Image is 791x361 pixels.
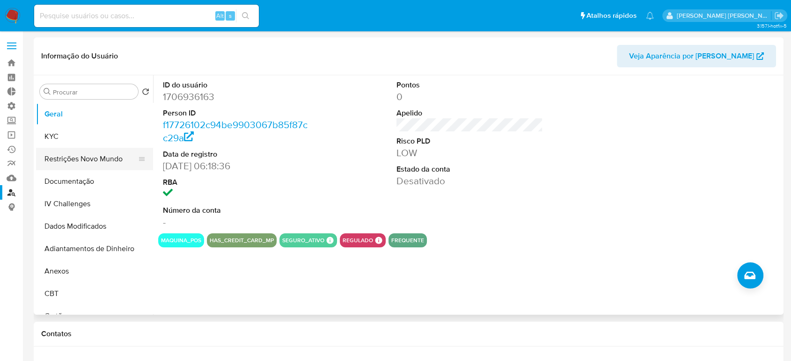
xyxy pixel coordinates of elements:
[163,108,309,118] dt: Person ID
[163,205,309,216] dt: Número da conta
[163,90,309,103] dd: 1706936163
[617,45,776,67] button: Veja Aparência por [PERSON_NAME]
[36,170,153,193] button: Documentação
[396,164,543,174] dt: Estado da conta
[646,12,654,20] a: Notificações
[396,80,543,90] dt: Pontos
[36,260,153,282] button: Anexos
[53,88,134,96] input: Procurar
[210,238,274,242] button: has_credit_card_mp
[396,174,543,188] dd: Desativado
[163,80,309,90] dt: ID do usuário
[161,238,201,242] button: maquina_pos
[391,238,424,242] button: frequente
[216,11,224,20] span: Alt
[774,11,784,21] a: Sair
[163,177,309,188] dt: RBA
[629,45,754,67] span: Veja Aparência por [PERSON_NAME]
[229,11,232,20] span: s
[163,118,308,144] a: f17726102c94be9903067b85f87cc29a
[677,11,771,20] p: sabrina.lima@mercadopago.com.br
[36,282,153,305] button: CBT
[396,90,543,103] dd: 0
[41,51,118,61] h1: Informação do Usuário
[36,193,153,215] button: IV Challenges
[396,146,543,159] dd: LOW
[396,108,543,118] dt: Apelido
[36,238,153,260] button: Adiantamentos de Dinheiro
[36,215,153,238] button: Dados Modificados
[343,238,373,242] button: regulado
[36,103,153,125] button: Geral
[36,148,146,170] button: Restrições Novo Mundo
[142,88,149,98] button: Retornar ao pedido padrão
[163,216,309,229] dd: -
[163,149,309,159] dt: Data de registro
[44,88,51,95] button: Procurar
[36,125,153,148] button: KYC
[586,11,637,21] span: Atalhos rápidos
[41,329,776,339] h1: Contatos
[34,10,259,22] input: Pesquise usuários ou casos...
[396,136,543,146] dt: Risco PLD
[236,9,255,22] button: search-icon
[163,159,309,173] dd: [DATE] 06:18:36
[36,305,153,327] button: Cartões
[282,238,324,242] button: seguro_ativo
